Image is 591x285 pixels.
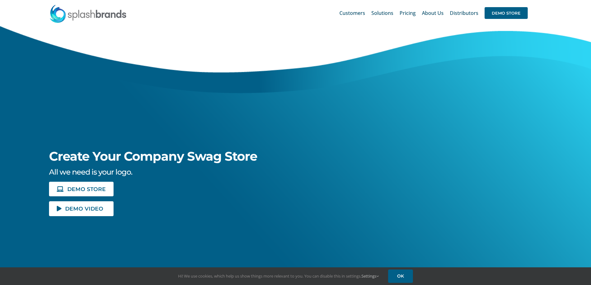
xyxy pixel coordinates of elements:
[65,206,103,211] span: DEMO VIDEO
[388,269,413,283] a: OK
[450,11,478,16] span: Distributors
[485,3,528,23] a: DEMO STORE
[178,273,379,279] span: Hi! We use cookies, which help us show things more relevant to you. You can disable this in setti...
[371,11,393,16] span: Solutions
[49,4,127,23] img: SplashBrands.com Logo
[49,149,257,164] span: Create Your Company Swag Store
[49,167,132,176] span: All we need is your logo.
[422,11,444,16] span: About Us
[400,11,416,16] span: Pricing
[49,182,114,196] a: DEMO STORE
[400,3,416,23] a: Pricing
[67,186,106,192] span: DEMO STORE
[339,11,365,16] span: Customers
[485,7,528,19] span: DEMO STORE
[361,273,379,279] a: Settings
[450,3,478,23] a: Distributors
[339,3,365,23] a: Customers
[339,3,528,23] nav: Main Menu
